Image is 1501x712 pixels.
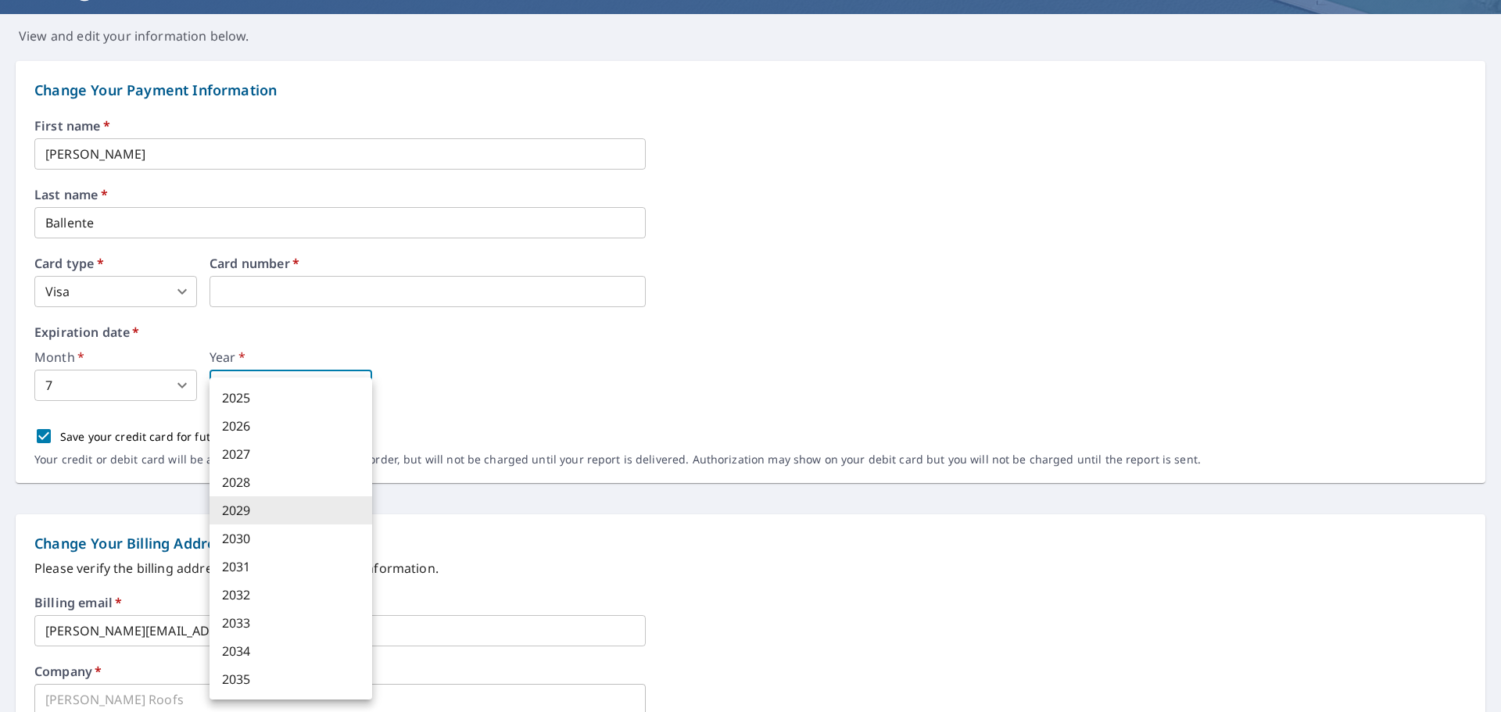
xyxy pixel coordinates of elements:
li: 2028 [210,468,372,496]
li: 2029 [210,496,372,524]
li: 2035 [210,665,372,693]
li: 2032 [210,581,372,609]
li: 2025 [210,384,372,412]
li: 2031 [210,553,372,581]
li: 2033 [210,609,372,637]
li: 2027 [210,440,372,468]
li: 2034 [210,637,372,665]
li: 2026 [210,412,372,440]
li: 2030 [210,524,372,553]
